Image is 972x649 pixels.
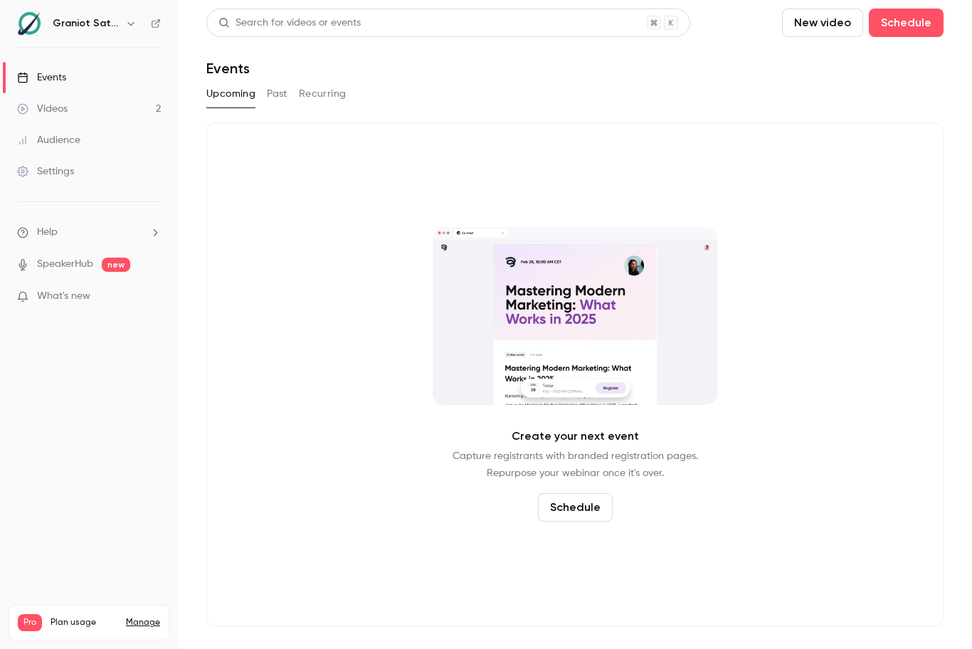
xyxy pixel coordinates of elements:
div: Search for videos or events [218,16,361,31]
div: Settings [17,164,74,179]
a: SpeakerHub [37,257,93,272]
h1: Events [206,60,250,77]
button: Past [267,83,287,105]
button: Upcoming [206,83,255,105]
div: Audience [17,133,80,147]
div: Events [17,70,66,85]
span: What's new [37,289,90,304]
button: Recurring [299,83,347,105]
p: Create your next event [512,428,639,445]
div: Videos [17,102,68,116]
span: Plan usage [51,617,117,628]
button: Schedule [538,493,613,522]
span: new [102,258,130,272]
h6: Graniot Satellite Technologies SL [53,16,120,31]
iframe: Noticeable Trigger [144,290,161,303]
p: Capture registrants with branded registration pages. Repurpose your webinar once it's over. [453,448,698,482]
button: New video [782,9,863,37]
span: Help [37,225,58,240]
img: Graniot Satellite Technologies SL [18,12,41,35]
button: Schedule [869,9,944,37]
a: Manage [126,617,160,628]
span: Pro [18,614,42,631]
li: help-dropdown-opener [17,225,161,240]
